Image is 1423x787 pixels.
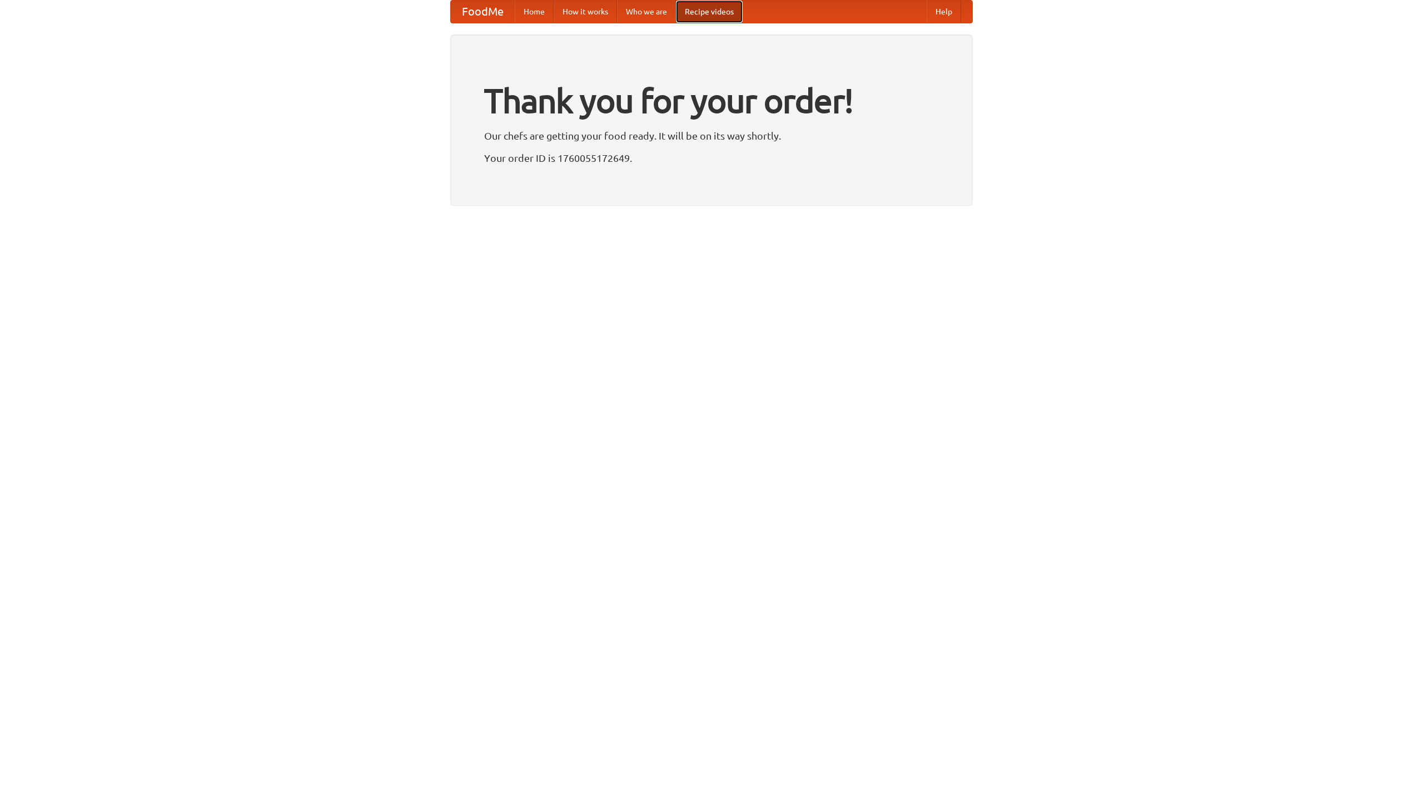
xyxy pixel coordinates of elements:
p: Your order ID is 1760055172649. [484,150,939,166]
a: Who we are [617,1,676,23]
a: Recipe videos [676,1,743,23]
a: Home [515,1,554,23]
a: Help [927,1,961,23]
a: How it works [554,1,617,23]
h1: Thank you for your order! [484,74,939,127]
p: Our chefs are getting your food ready. It will be on its way shortly. [484,127,939,144]
a: FoodMe [451,1,515,23]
